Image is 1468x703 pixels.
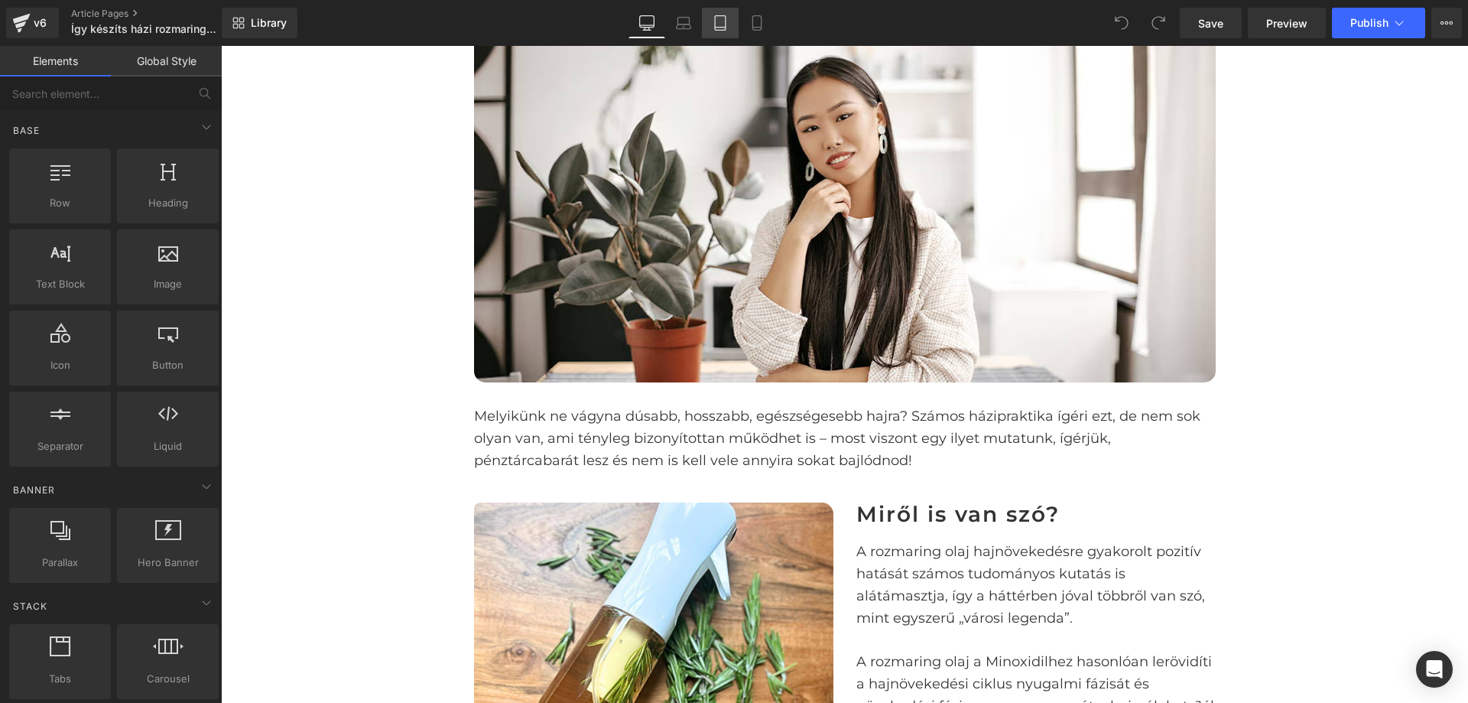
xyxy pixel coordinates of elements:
a: Global Style [111,46,222,76]
p: Melyikünk ne vágyna dúsabb, hosszabb, egészségesebb hajra? Számos házipraktika ígéri ezt, de nem ... [253,360,995,425]
span: Publish [1350,17,1388,29]
a: Mobile [739,8,775,38]
span: Icon [14,357,106,373]
span: Row [14,195,106,211]
button: More [1431,8,1462,38]
span: Preview [1266,15,1307,31]
h2: Miről is van szó? [635,457,995,480]
span: Separator [14,438,106,454]
button: Publish [1332,8,1425,38]
a: Preview [1248,8,1326,38]
span: Így készíts házi rozmaring főzetet a gyorsabb hajnövekedésért [71,23,218,35]
span: Stack [11,599,49,613]
button: Redo [1143,8,1174,38]
a: Desktop [628,8,665,38]
a: v6 [6,8,59,38]
span: Parallax [14,555,106,571]
p: A rozmaring olaj a Minoxidilhez hasonlóan lerövidíti a hajnövekedési ciklus nyugalmi fázisát és n... [635,605,995,693]
a: New Library [222,8,297,38]
span: Heading [122,195,214,211]
span: Save [1198,15,1223,31]
div: Open Intercom Messenger [1416,651,1453,688]
p: A rozmaring olaj hajnövekedésre gyakorolt pozitív hatását számos tudományos kutatás is alátámaszt... [635,495,995,583]
span: Base [11,123,41,138]
div: v6 [31,13,50,33]
button: Undo [1106,8,1137,38]
span: Text Block [14,276,106,292]
span: Button [122,357,214,373]
a: Article Pages [71,8,247,20]
span: Hero Banner [122,555,214,571]
span: Image [122,276,214,292]
span: Library [251,16,287,30]
span: Liquid [122,438,214,454]
span: Banner [11,483,57,497]
span: Tabs [14,671,106,687]
span: Carousel [122,671,214,687]
a: Laptop [665,8,702,38]
a: Tablet [702,8,739,38]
